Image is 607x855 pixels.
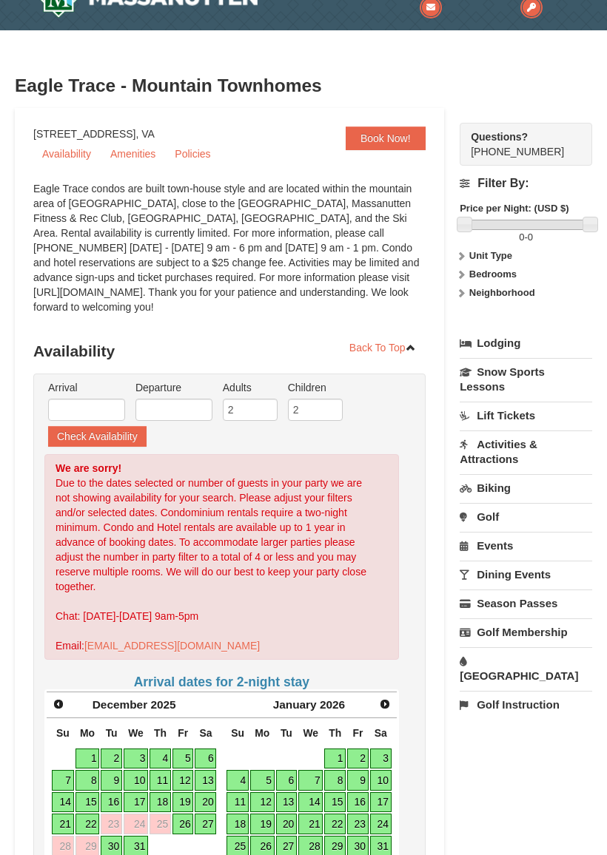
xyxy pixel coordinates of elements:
[370,770,392,791] a: 10
[281,727,292,739] span: Tuesday
[320,698,345,711] span: 2026
[53,698,64,710] span: Prev
[460,203,569,214] strong: Price per Night: (USD $)
[48,380,125,395] label: Arrival
[150,698,175,711] span: 2025
[303,727,318,739] span: Wednesday
[460,430,592,473] a: Activities & Attractions
[195,748,216,769] a: 6
[469,250,512,261] strong: Unit Type
[324,748,346,769] a: 1
[124,748,148,769] a: 3
[250,814,275,834] a: 19
[288,380,343,395] label: Children
[298,792,323,813] a: 14
[227,814,249,834] a: 18
[460,230,592,245] label: -
[460,177,592,190] h4: Filter By:
[298,814,323,834] a: 21
[172,814,193,834] a: 26
[255,727,269,739] span: Monday
[101,770,121,791] a: 9
[231,727,244,739] span: Sunday
[76,792,100,813] a: 15
[44,675,399,689] h4: Arrival dates for 2-night stay
[276,770,297,791] a: 6
[347,814,368,834] a: 23
[195,792,216,813] a: 20
[460,503,592,530] a: Golf
[471,131,528,143] strong: Questions?
[519,232,524,243] span: 0
[154,727,167,739] span: Thursday
[276,814,297,834] a: 20
[375,694,395,714] a: Next
[460,561,592,588] a: Dining Events
[101,814,121,834] a: 23
[379,698,391,710] span: Next
[33,337,426,366] h3: Availability
[347,770,368,791] a: 9
[56,727,70,739] span: Sunday
[124,770,148,791] a: 10
[471,129,566,158] span: [PHONE_NUMBER]
[84,640,260,652] a: [EMAIL_ADDRESS][DOMAIN_NAME]
[370,748,392,769] a: 3
[195,770,216,791] a: 13
[375,727,387,739] span: Saturday
[353,727,363,739] span: Friday
[128,727,144,739] span: Wednesday
[250,792,275,813] a: 12
[199,727,212,739] span: Saturday
[276,792,297,813] a: 13
[76,770,100,791] a: 8
[346,126,426,150] a: Book Now!
[76,814,100,834] a: 22
[460,474,592,501] a: Biking
[56,462,121,474] strong: We are sorry!
[101,748,121,769] a: 2
[460,330,592,356] a: Lodging
[172,748,193,769] a: 5
[44,454,399,660] div: Due to the dates selected or number of guests in your party we are not showing availability for y...
[250,770,275,791] a: 5
[298,770,323,791] a: 7
[135,380,212,395] label: Departure
[223,380,278,395] label: Adults
[460,589,592,617] a: Season Passes
[124,814,148,834] a: 24
[460,618,592,646] a: Golf Membership
[460,402,592,429] a: Lift Tickets
[370,792,392,813] a: 17
[178,727,188,739] span: Friday
[469,268,517,280] strong: Bedrooms
[52,792,74,813] a: 14
[150,814,171,834] a: 25
[329,727,341,739] span: Thursday
[324,814,346,834] a: 22
[347,748,368,769] a: 2
[52,814,74,834] a: 21
[469,287,535,298] strong: Neighborhood
[15,71,592,101] h3: Eagle Trace - Mountain Townhomes
[106,727,118,739] span: Tuesday
[172,792,193,813] a: 19
[52,770,74,791] a: 7
[347,792,368,813] a: 16
[324,792,346,813] a: 15
[460,358,592,400] a: Snow Sports Lessons
[227,792,249,813] a: 11
[273,698,317,711] span: January
[101,792,121,813] a: 16
[33,181,426,329] div: Eagle Trace condos are built town-house style and are located within the mountain area of [GEOGRA...
[80,727,95,739] span: Monday
[340,337,426,359] a: Back To Top
[324,770,346,791] a: 8
[460,691,592,718] a: Golf Instruction
[166,143,219,165] a: Policies
[195,814,216,834] a: 27
[528,232,533,243] span: 0
[460,532,592,559] a: Events
[150,748,171,769] a: 4
[150,792,171,813] a: 18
